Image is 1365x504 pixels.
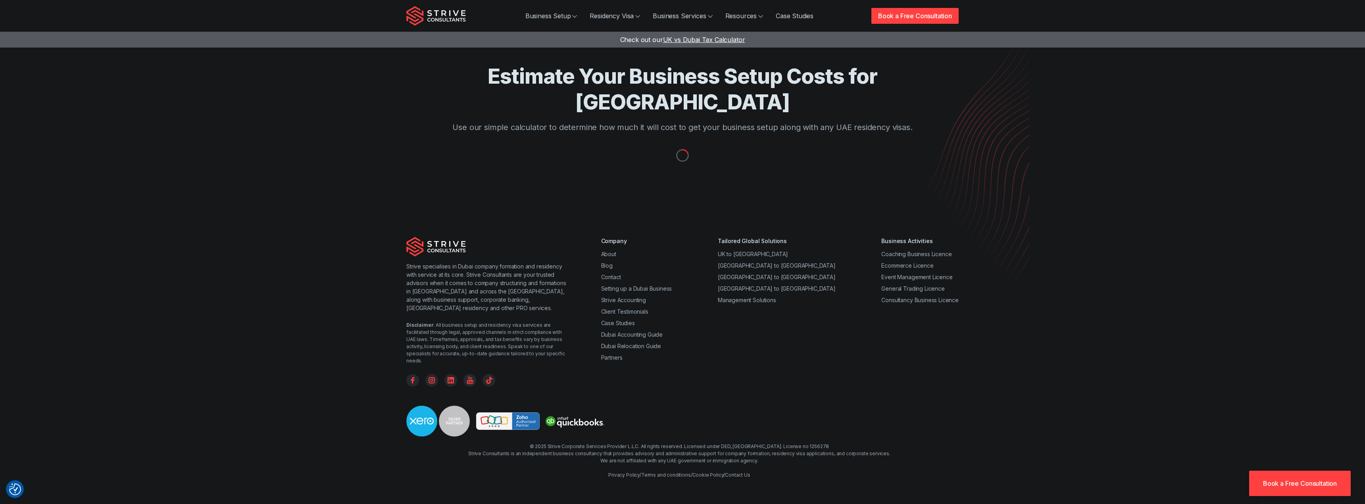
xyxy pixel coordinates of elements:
[444,374,457,387] a: Linkedin
[769,8,820,24] a: Case Studies
[519,8,584,24] a: Business Setup
[608,472,640,478] a: Privacy Policy
[601,320,635,326] a: Case Studies
[406,374,419,387] a: Facebook
[646,8,719,24] a: Business Services
[692,472,724,478] a: Cookie Policy
[483,374,495,387] a: TikTok
[718,285,836,292] a: [GEOGRAPHIC_DATA] to [GEOGRAPHIC_DATA]
[601,237,672,245] div: Company
[601,285,672,292] a: Setting up a Dubai Business
[718,274,836,280] a: [GEOGRAPHIC_DATA] to [GEOGRAPHIC_DATA]
[871,8,959,24] a: Book a Free Consultation
[601,251,616,257] a: About
[641,472,691,478] a: Terms and conditions
[601,343,661,349] a: Dubai Relocation Guide
[476,412,540,430] img: Strive is a Zoho Partner
[719,8,770,24] a: Resources
[601,354,623,361] a: Partners
[881,274,952,280] a: Event Management Licence
[718,297,776,303] a: Management Solutions
[406,6,466,26] img: Strive Consultants
[881,297,959,303] a: Consultancy Business Licence
[881,251,952,257] a: Coaching Business Licence
[406,237,466,257] img: Strive Consultants
[425,374,438,387] a: Instagram
[881,262,933,269] a: Ecommerce Licence
[438,121,927,133] p: Use our simple calculator to determine how much it will cost to get your business setup along wit...
[601,274,621,280] a: Contact
[9,483,21,495] img: Revisit consent button
[718,262,836,269] a: [GEOGRAPHIC_DATA] to [GEOGRAPHIC_DATA]
[406,322,569,364] div: : All business setup and residency visa services are facilitated through legal, approved channels...
[725,472,750,478] a: Contact Us
[718,237,836,245] div: Tailored Global Solutions
[881,285,944,292] a: General Trading Licence
[601,297,646,303] a: Strive Accounting
[406,262,569,312] p: Strive specialises in Dubai company formation and residency with service at its core. Strive Cons...
[468,443,890,479] div: © 2025 Strive Corporate Services Provider L.L.C. All rights reserved. Licensed under DED, [GEOGRA...
[463,374,476,387] a: YouTube
[881,237,959,245] div: Business Activities
[601,331,663,338] a: Dubai Accounting Guide
[406,322,433,328] strong: Disclaimer
[1249,471,1351,496] a: Book a Free Consultation
[438,63,927,115] h1: Estimate Your Business Setup Costs for [GEOGRAPHIC_DATA]
[718,251,788,257] a: UK to [GEOGRAPHIC_DATA]
[601,262,613,269] a: Blog
[663,36,745,44] span: UK vs Dubai Tax Calculator
[620,36,745,44] a: Check out ourUK vs Dubai Tax Calculator
[601,308,648,315] a: Client Testimonials
[583,8,646,24] a: Residency Visa
[406,406,470,437] img: Strive is a Xero Silver Partner
[9,483,21,495] button: Consent Preferences
[543,412,606,430] img: Strive is a quickbooks Partner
